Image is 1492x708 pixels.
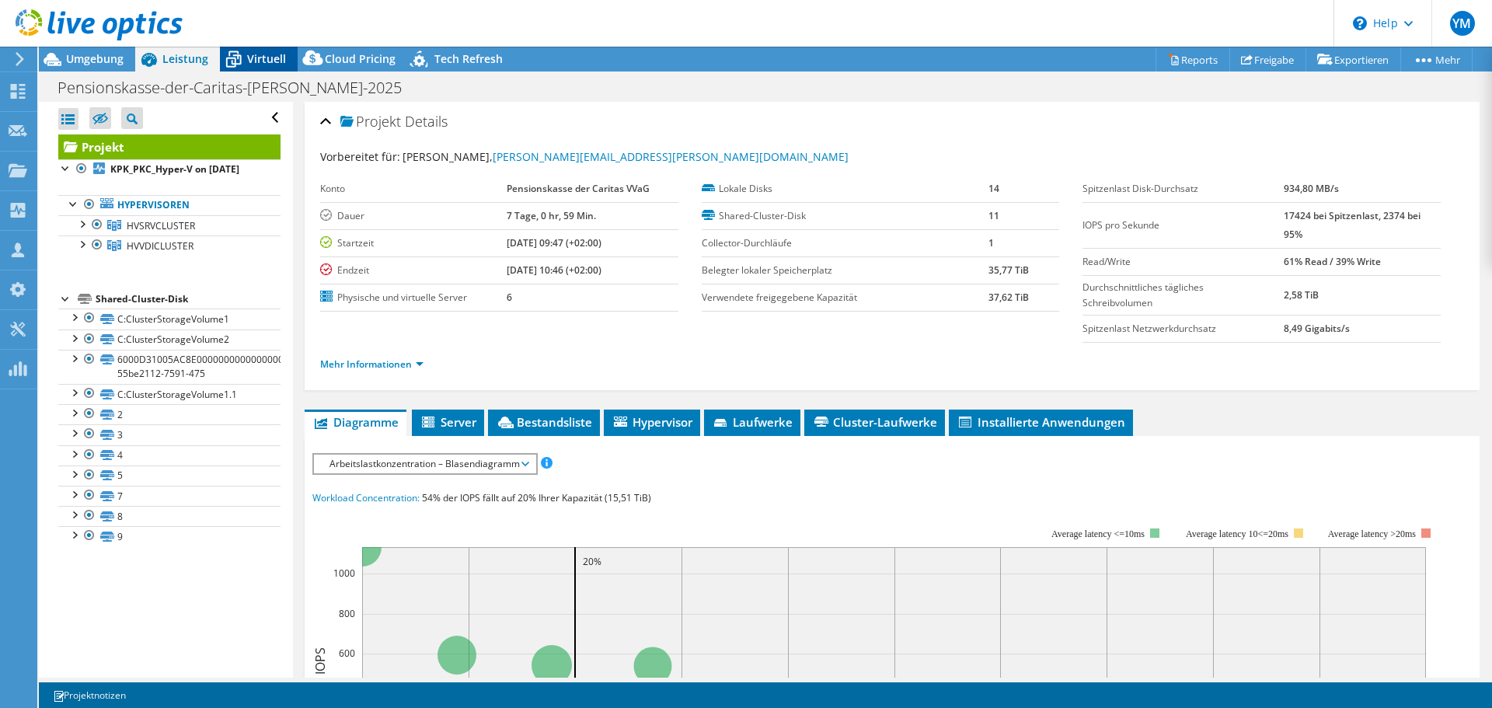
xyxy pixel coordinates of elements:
[247,51,286,66] span: Virtuell
[1082,321,1283,337] label: Spitzenlast Netzwerkdurchsatz
[1082,254,1283,270] label: Read/Write
[320,149,400,164] label: Vorbereitet für:
[1284,322,1350,335] b: 8,49 Gigabits/s
[58,486,281,506] a: 7
[1156,47,1230,71] a: Reports
[420,414,476,430] span: Server
[1450,11,1475,36] span: YM
[58,404,281,424] a: 2
[612,414,692,430] span: Hypervisor
[162,51,208,66] span: Leistung
[702,208,988,224] label: Shared-Cluster-Disk
[58,195,281,215] a: Hypervisoren
[340,114,401,130] span: Projekt
[320,357,424,371] a: Mehr Informationen
[957,414,1125,430] span: Installierte Anwendungen
[1284,288,1319,302] b: 2,58 TiB
[702,235,988,251] label: Collector-Durchläufe
[333,567,355,580] text: 1000
[1400,47,1473,71] a: Mehr
[1082,280,1283,311] label: Durchschnittliches tägliches Schreibvolumen
[66,51,124,66] span: Umgebung
[1305,47,1401,71] a: Exportieren
[583,555,601,568] text: 20%
[51,79,426,96] h1: Pensionskasse-der-Caritas-[PERSON_NAME]-2025
[320,290,506,305] label: Physische und virtuelle Server
[58,350,281,384] a: 6000D31005AC8E00000000000000000D-55be2112-7591-475
[58,445,281,466] a: 4
[339,607,355,620] text: 800
[1186,528,1288,539] tspan: Average latency 10<=20ms
[339,647,355,660] text: 600
[712,414,793,430] span: Laufwerke
[1284,255,1381,268] b: 61% Read / 39% Write
[58,159,281,180] a: KPK_PKC_Hyper-V on [DATE]
[58,330,281,350] a: C:ClusterStorageVolume2
[1328,528,1416,539] text: Average latency >20ms
[405,112,448,131] span: Details
[988,209,999,222] b: 11
[507,182,650,195] b: Pensionskasse der Caritas VVaG
[58,526,281,546] a: 9
[702,263,988,278] label: Belegter lokaler Speicherplatz
[812,414,937,430] span: Cluster-Laufwerke
[988,236,994,249] b: 1
[325,51,396,66] span: Cloud Pricing
[496,414,592,430] span: Bestandsliste
[58,134,281,159] a: Projekt
[96,290,281,309] div: Shared-Cluster-Disk
[312,491,420,504] span: Workload Concentration:
[58,424,281,445] a: 3
[58,309,281,329] a: C:ClusterStorageVolume1
[312,414,399,430] span: Diagramme
[58,466,281,486] a: 5
[493,149,849,164] a: [PERSON_NAME][EMAIL_ADDRESS][PERSON_NAME][DOMAIN_NAME]
[1284,209,1421,241] b: 17424 bei Spitzenlast, 2374 bei 95%
[988,263,1029,277] b: 35,77 TiB
[320,235,506,251] label: Startzeit
[507,291,512,304] b: 6
[1082,181,1283,197] label: Spitzenlast Disk-Durchsatz
[1229,47,1306,71] a: Freigabe
[110,162,239,176] b: KPK_PKC_Hyper-V on [DATE]
[58,384,281,404] a: C:ClusterStorageVolume1.1
[320,181,506,197] label: Konto
[312,647,329,675] text: IOPS
[1082,218,1283,233] label: IOPS pro Sekunde
[1051,528,1145,539] tspan: Average latency <=10ms
[422,491,651,504] span: 54% der IOPS fällt auf 20% Ihrer Kapazität (15,51 TiB)
[1353,16,1367,30] svg: \n
[507,209,596,222] b: 7 Tage, 0 hr, 59 Min.
[127,219,195,232] span: HVSRVCLUSTER
[320,208,506,224] label: Dauer
[58,215,281,235] a: HVSRVCLUSTER
[403,149,849,164] span: [PERSON_NAME],
[434,51,503,66] span: Tech Refresh
[58,235,281,256] a: HVVDICLUSTER
[58,506,281,526] a: 8
[988,291,1029,304] b: 37,62 TiB
[988,182,999,195] b: 14
[42,685,137,705] a: Projektnotizen
[507,263,601,277] b: [DATE] 10:46 (+02:00)
[1284,182,1339,195] b: 934,80 MB/s
[507,236,601,249] b: [DATE] 09:47 (+02:00)
[322,455,528,473] span: Arbeitslastkonzentration – Blasendiagramm
[320,263,506,278] label: Endzeit
[702,181,988,197] label: Lokale Disks
[702,290,988,305] label: Verwendete freigegebene Kapazität
[127,239,193,253] span: HVVDICLUSTER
